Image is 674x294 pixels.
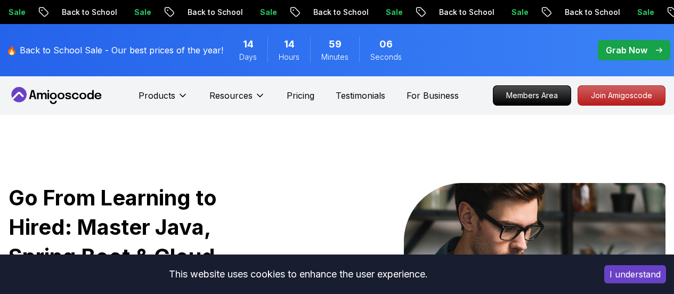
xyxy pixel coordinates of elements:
[604,265,666,283] button: Accept cookies
[578,86,665,105] p: Join Amigoscode
[428,7,500,18] p: Back to School
[554,7,626,18] p: Back to School
[493,86,571,105] p: Members Area
[6,44,223,57] p: 🔥 Back to School Sale - Our best prices of the year!
[51,7,123,18] p: Back to School
[123,7,157,18] p: Sale
[329,37,342,52] span: 59 Minutes
[336,89,385,102] a: Testimonials
[239,52,257,62] span: Days
[375,7,409,18] p: Sale
[606,44,647,57] p: Grab Now
[249,7,283,18] p: Sale
[626,7,660,18] p: Sale
[209,89,265,110] button: Resources
[407,89,459,102] a: For Business
[209,89,253,102] p: Resources
[500,7,534,18] p: Sale
[578,85,665,106] a: Join Amigoscode
[379,37,393,52] span: 6 Seconds
[176,7,249,18] p: Back to School
[287,89,314,102] a: Pricing
[139,89,175,102] p: Products
[243,37,254,52] span: 14 Days
[302,7,375,18] p: Back to School
[321,52,348,62] span: Minutes
[8,263,588,286] div: This website uses cookies to enhance the user experience.
[370,52,402,62] span: Seconds
[284,37,295,52] span: 14 Hours
[279,52,299,62] span: Hours
[139,89,188,110] button: Products
[493,85,571,106] a: Members Area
